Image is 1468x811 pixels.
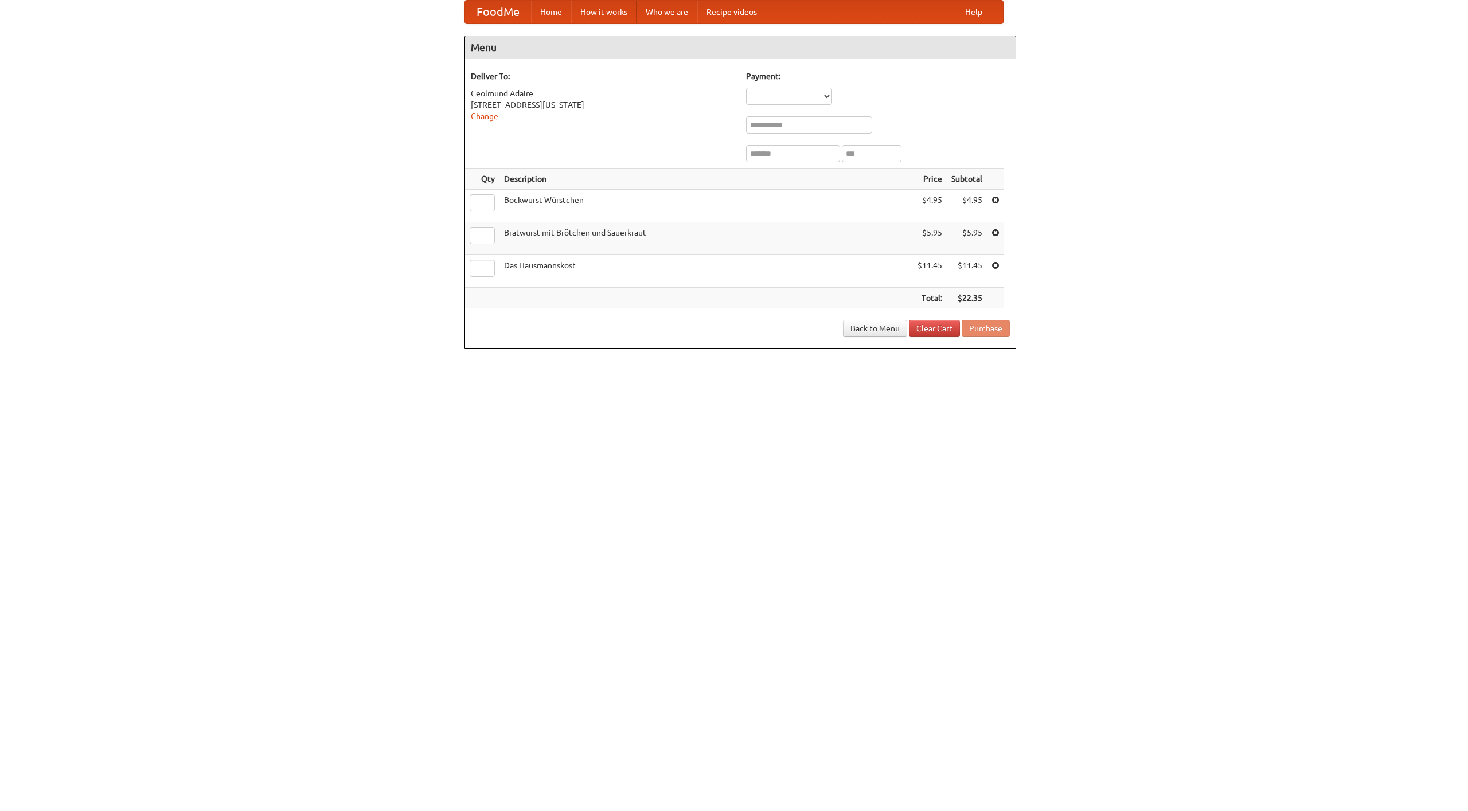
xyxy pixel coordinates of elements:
[499,169,913,190] th: Description
[947,288,987,309] th: $22.35
[499,190,913,222] td: Bockwurst Würstchen
[697,1,766,23] a: Recipe videos
[571,1,637,23] a: How it works
[956,1,991,23] a: Help
[471,88,735,99] div: Ceolmund Adaire
[465,1,531,23] a: FoodMe
[499,255,913,288] td: Das Hausmannskost
[947,190,987,222] td: $4.95
[471,70,735,82] h5: Deliver To:
[637,1,697,23] a: Who we are
[947,169,987,190] th: Subtotal
[913,288,947,309] th: Total:
[947,222,987,255] td: $5.95
[843,320,907,337] a: Back to Menu
[471,112,498,121] a: Change
[913,169,947,190] th: Price
[465,169,499,190] th: Qty
[531,1,571,23] a: Home
[962,320,1010,337] button: Purchase
[947,255,987,288] td: $11.45
[913,190,947,222] td: $4.95
[465,36,1016,59] h4: Menu
[471,99,735,111] div: [STREET_ADDRESS][US_STATE]
[913,255,947,288] td: $11.45
[499,222,913,255] td: Bratwurst mit Brötchen und Sauerkraut
[746,70,1010,82] h5: Payment:
[909,320,960,337] a: Clear Cart
[913,222,947,255] td: $5.95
